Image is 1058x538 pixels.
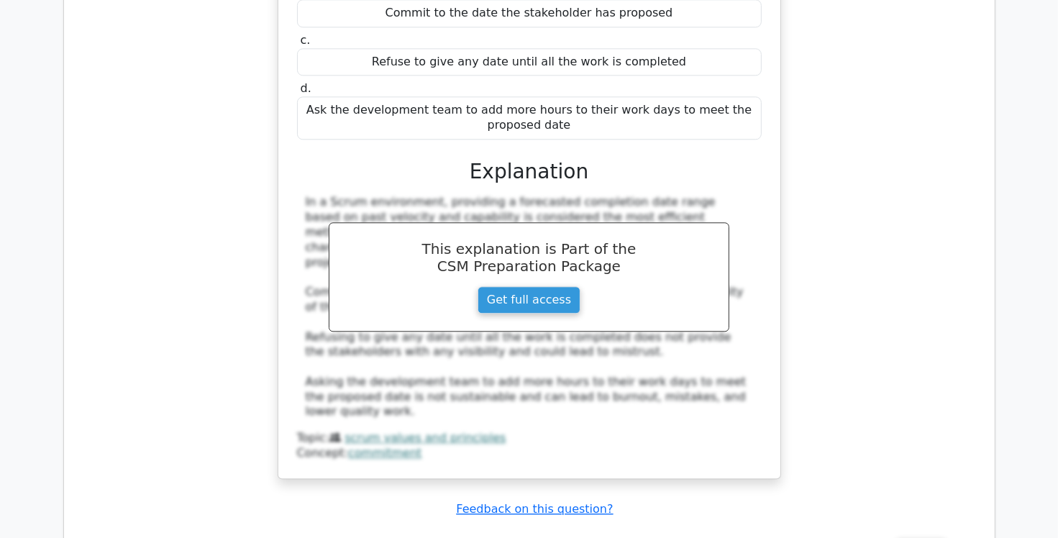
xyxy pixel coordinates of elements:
[478,286,580,314] a: Get full access
[297,48,762,76] div: Refuse to give any date until all the work is completed
[297,96,762,140] div: Ask the development team to add more hours to their work days to meet the proposed date
[345,431,506,444] a: scrum values and principles
[301,81,311,95] span: d.
[456,502,613,516] a: Feedback on this question?
[306,195,753,419] div: In a Scrum environment, providing a forecasted completion date range based on past velocity and c...
[348,446,421,460] a: commitment
[306,160,753,184] h3: Explanation
[301,33,311,47] span: c.
[297,446,762,461] div: Concept:
[297,431,762,446] div: Topic:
